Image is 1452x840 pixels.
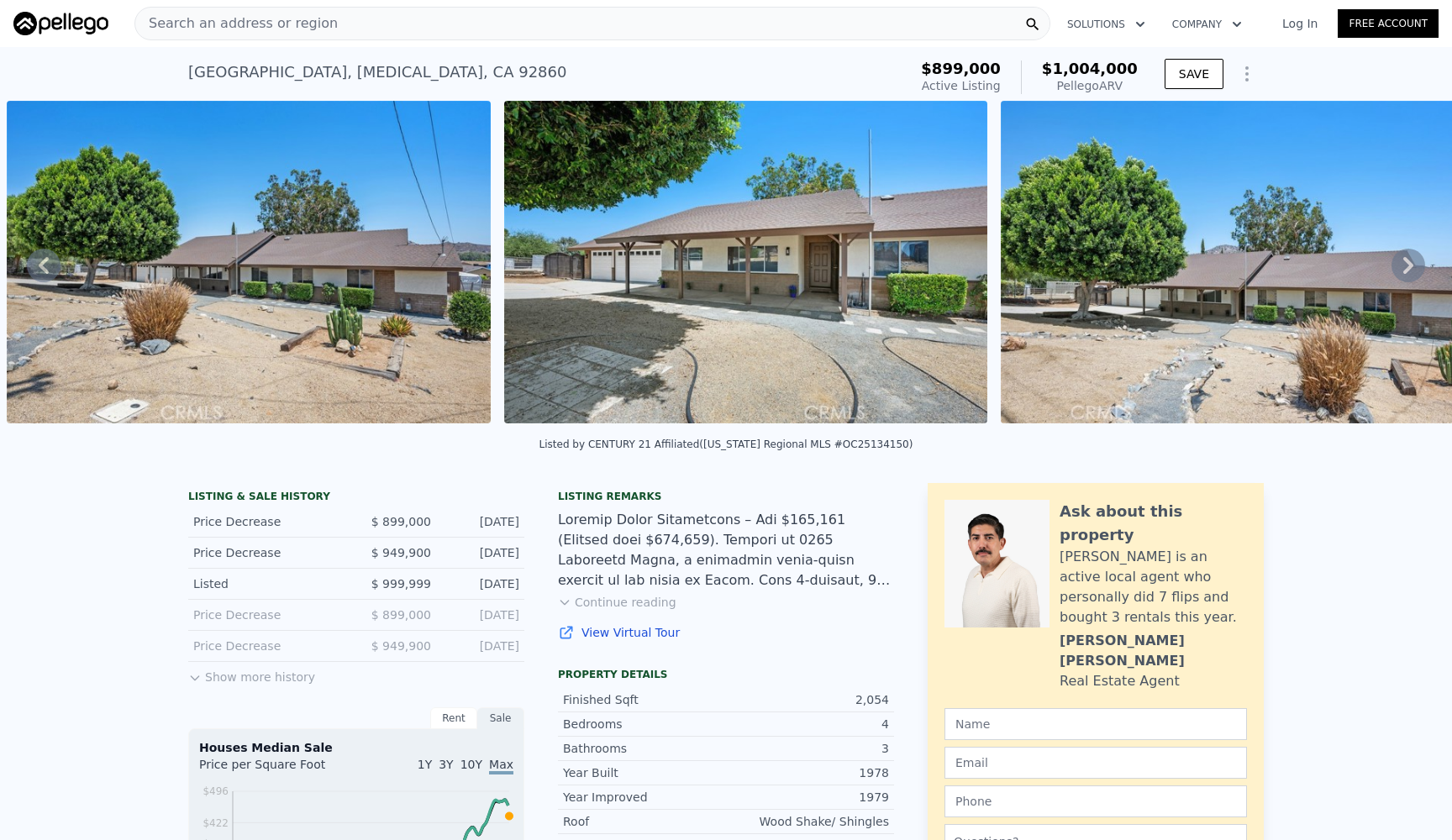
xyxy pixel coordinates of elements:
button: SAVE [1165,59,1223,89]
img: Pellego [13,12,108,35]
div: Wood Shake/ Shingles [726,813,889,830]
div: [DATE] [445,638,519,654]
div: Price Decrease [193,513,343,530]
div: Listed by CENTURY 21 Affiliated ([US_STATE] Regional MLS #OC25134150) [539,438,913,450]
a: Free Account [1338,9,1439,38]
span: $ 899,000 [371,515,431,528]
div: Roof [563,813,726,830]
div: Price Decrease [193,544,343,561]
a: Log In [1262,15,1338,32]
div: Price per Square Foot [199,756,356,783]
span: $899,000 [921,60,1001,77]
a: View Virtual Tour [558,624,894,641]
div: 1978 [726,764,889,781]
input: Email [944,747,1247,779]
span: 10Y [460,758,482,771]
span: $1,004,000 [1042,60,1138,77]
span: $ 999,999 [371,577,431,591]
div: Price Decrease [193,638,343,654]
div: [DATE] [445,544,519,561]
img: Sale: 163264550 Parcel: 27613728 [504,101,988,423]
input: Phone [944,785,1247,817]
div: [PERSON_NAME] is an active local agent who personally did 7 flips and bought 3 rentals this year. [1060,547,1247,627]
div: Houses Median Sale [199,739,513,756]
tspan: $422 [203,817,229,829]
div: 2,054 [726,691,889,708]
div: Property details [558,668,894,681]
div: Finished Sqft [563,691,726,708]
tspan: $496 [203,785,229,797]
div: Real Estate Agent [1060,671,1180,691]
div: Loremip Dolor Sitametcons – Adi $165,161 (Elitsed doei $674,659). Tempori ut 0265 Laboreetd Magna... [558,510,894,591]
div: Listing remarks [558,490,894,503]
img: Sale: 163264550 Parcel: 27613728 [7,101,491,423]
div: Year Built [563,764,726,781]
div: [DATE] [445,575,519,592]
span: $ 899,000 [371,608,431,622]
span: $ 949,900 [371,546,431,559]
div: 3 [726,740,889,757]
div: Ask about this property [1060,500,1247,547]
div: Price Decrease [193,606,343,623]
button: Show Options [1230,57,1264,91]
div: [GEOGRAPHIC_DATA] , [MEDICAL_DATA] , CA 92860 [188,60,566,84]
div: Rent [430,707,477,729]
div: Bedrooms [563,716,726,732]
div: Year Improved [563,789,726,806]
div: [DATE] [445,513,519,530]
span: Active Listing [922,79,1001,92]
div: Listed [193,575,343,592]
button: Solutions [1054,9,1159,39]
button: Company [1159,9,1255,39]
input: Name [944,708,1247,740]
div: [PERSON_NAME] [PERSON_NAME] [1060,631,1247,671]
button: Continue reading [558,594,676,611]
div: Bathrooms [563,740,726,757]
button: Show more history [188,662,315,685]
div: [DATE] [445,606,519,623]
span: Max [489,758,513,774]
span: 1Y [418,758,432,771]
span: $ 949,900 [371,639,431,653]
div: 1979 [726,789,889,806]
div: LISTING & SALE HISTORY [188,490,524,507]
div: 4 [726,716,889,732]
div: Sale [477,707,524,729]
span: Search an address or region [135,13,338,34]
span: 3Y [439,758,453,771]
div: Pellego ARV [1042,77,1138,94]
